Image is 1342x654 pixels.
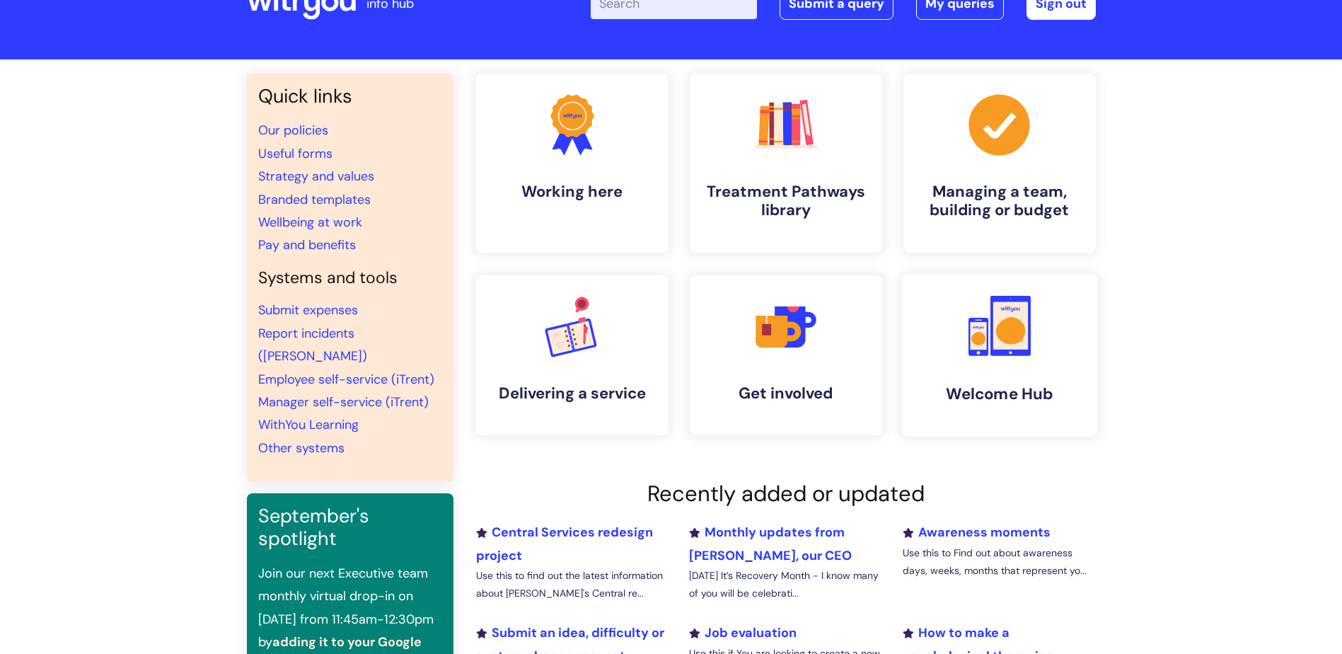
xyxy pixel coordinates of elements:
[258,371,434,388] a: Employee self-service (iTrent)
[913,384,1086,403] h4: Welcome Hub
[258,268,442,288] h4: Systems and tools
[258,85,442,108] h3: Quick links
[690,74,882,253] a: Treatment Pathways library
[258,440,345,457] a: Other systems
[258,214,362,231] a: Wellbeing at work
[258,505,442,551] h3: September's spotlight
[476,524,653,563] a: Central Services redesign project
[901,274,1097,437] a: Welcome Hub
[903,524,1051,541] a: Awareness moments
[258,191,371,208] a: Branded templates
[258,416,359,433] a: WithYou Learning
[258,236,356,253] a: Pay and benefits
[258,122,328,139] a: Our policies
[690,275,882,435] a: Get involved
[701,384,871,403] h4: Get involved
[689,624,797,641] a: Job evaluation
[258,145,332,162] a: Useful forms
[258,168,374,185] a: Strategy and values
[701,183,871,220] h4: Treatment Pathways library
[915,183,1084,220] h4: Managing a team, building or budget
[487,384,657,403] h4: Delivering a service
[689,524,852,563] a: Monthly updates from [PERSON_NAME], our CEO
[476,567,669,602] p: Use this to find out the latest information about [PERSON_NAME]'s Central re...
[258,302,358,319] a: Submit expenses
[476,481,1096,507] h2: Recently added or updated
[476,275,669,435] a: Delivering a service
[476,74,669,253] a: Working here
[258,394,429,411] a: Manager self-service (iTrent)
[487,183,657,201] h4: Working here
[903,74,1096,253] a: Managing a team, building or budget
[258,325,367,365] a: Report incidents ([PERSON_NAME])
[903,544,1095,580] p: Use this to Find out about awareness days, weeks, months that represent yo...
[689,567,881,602] p: [DATE] It’s Recovery Month - I know many of you will be celebrati...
